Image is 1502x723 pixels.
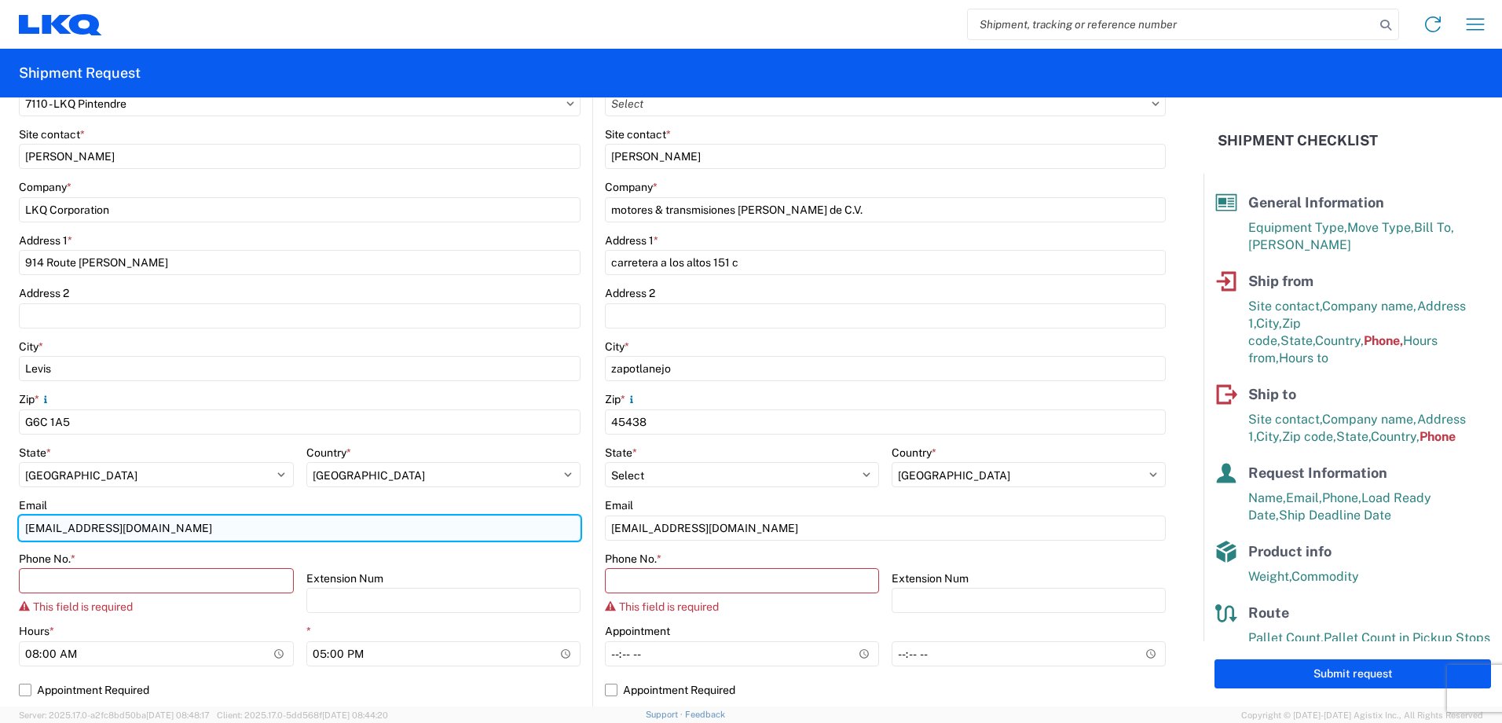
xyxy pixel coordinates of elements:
[1248,237,1351,252] span: [PERSON_NAME]
[1414,220,1454,235] span: Bill To,
[1248,220,1347,235] span: Equipment Type,
[19,233,72,248] label: Address 1
[605,392,638,406] label: Zip
[1256,429,1282,444] span: City,
[1322,412,1417,427] span: Company name,
[605,498,633,512] label: Email
[1248,543,1332,560] span: Product info
[19,624,54,638] label: Hours
[968,9,1375,39] input: Shipment, tracking or reference number
[322,710,388,720] span: [DATE] 08:44:20
[605,446,637,460] label: State
[1315,333,1364,348] span: Country,
[1347,220,1414,235] span: Move Type,
[1336,429,1371,444] span: State,
[217,710,388,720] span: Client: 2025.17.0-5dd568f
[1256,316,1282,331] span: City,
[1279,508,1391,523] span: Ship Deadline Date
[19,180,71,194] label: Company
[1248,412,1322,427] span: Site contact,
[19,498,47,512] label: Email
[33,600,133,613] span: This field is required
[19,286,69,300] label: Address 2
[1291,569,1359,584] span: Commodity
[605,286,655,300] label: Address 2
[605,624,670,638] label: Appointment
[1248,569,1291,584] span: Weight,
[19,127,85,141] label: Site contact
[605,339,629,354] label: City
[605,127,671,141] label: Site contact
[685,710,725,719] a: Feedback
[1214,659,1491,688] button: Submit request
[605,91,1166,116] input: Select
[1279,350,1328,365] span: Hours to
[1248,464,1387,481] span: Request Information
[1248,630,1490,662] span: Pallet Count in Pickup Stops equals Pallet Count in delivery stops
[605,552,661,566] label: Phone No.
[1280,333,1315,348] span: State,
[19,677,581,703] label: Appointment Required
[892,571,969,585] label: Extension Num
[19,339,43,354] label: City
[1248,194,1384,211] span: General Information
[19,446,51,460] label: State
[19,392,52,406] label: Zip
[1364,333,1403,348] span: Phone,
[19,64,141,83] h2: Shipment Request
[1282,429,1336,444] span: Zip code,
[1248,630,1324,645] span: Pallet Count,
[306,571,383,585] label: Extension Num
[1248,386,1296,402] span: Ship to
[1371,429,1420,444] span: Country,
[1322,299,1417,314] span: Company name,
[605,677,1166,703] label: Appointment Required
[19,552,75,566] label: Phone No.
[1248,604,1289,621] span: Route
[19,710,210,720] span: Server: 2025.17.0-a2fc8bd50ba
[19,91,581,116] input: Select
[646,710,685,719] a: Support
[1248,490,1286,505] span: Name,
[1248,273,1313,289] span: Ship from
[1241,708,1483,722] span: Copyright © [DATE]-[DATE] Agistix Inc., All Rights Reserved
[146,710,210,720] span: [DATE] 08:48:17
[605,180,658,194] label: Company
[1420,429,1456,444] span: Phone
[892,446,936,460] label: Country
[1218,131,1378,150] h2: Shipment Checklist
[619,600,719,613] span: This field is required
[306,446,351,460] label: Country
[605,233,658,248] label: Address 1
[1322,490,1361,505] span: Phone,
[1286,490,1322,505] span: Email,
[1248,299,1322,314] span: Site contact,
